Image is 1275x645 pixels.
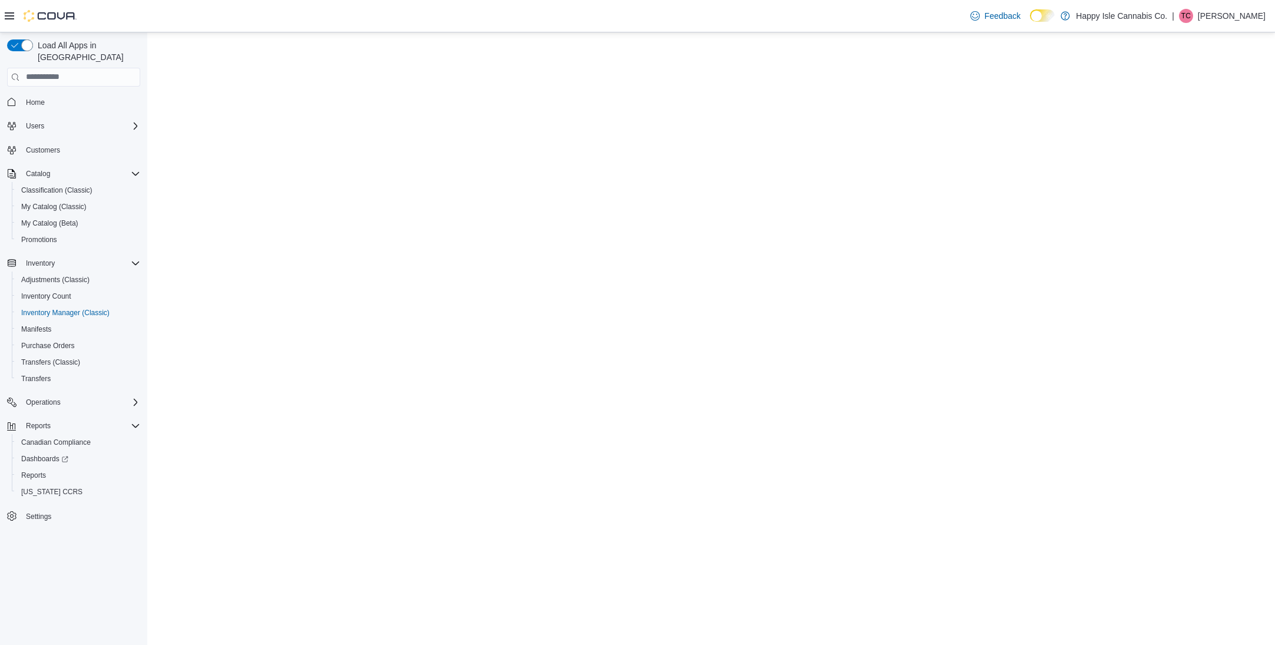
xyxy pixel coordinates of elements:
img: Cova [24,10,77,22]
button: Users [2,118,145,134]
button: Home [2,94,145,111]
span: Feedback [985,10,1020,22]
button: Transfers [12,371,145,387]
span: Reports [16,468,140,482]
span: Transfers [21,374,51,383]
button: Reports [2,418,145,434]
span: Promotions [21,235,57,244]
button: Adjustments (Classic) [12,272,145,288]
button: Inventory [21,256,60,270]
span: Purchase Orders [21,341,75,350]
span: Adjustments (Classic) [21,275,90,285]
span: Manifests [16,322,140,336]
span: Dashboards [16,452,140,466]
span: Reports [21,471,46,480]
span: My Catalog (Classic) [21,202,87,211]
a: Classification (Classic) [16,183,97,197]
p: Happy Isle Cannabis Co. [1076,9,1167,23]
button: Reports [21,419,55,433]
button: Inventory Count [12,288,145,305]
button: Catalog [21,167,55,181]
button: My Catalog (Beta) [12,215,145,231]
a: Transfers [16,372,55,386]
span: Classification (Classic) [16,183,140,197]
span: Users [21,119,140,133]
span: Dashboards [21,454,68,464]
button: Catalog [2,166,145,182]
button: Customers [2,141,145,158]
span: TC [1181,9,1191,23]
span: My Catalog (Classic) [16,200,140,214]
span: Operations [26,398,61,407]
a: Transfers (Classic) [16,355,85,369]
a: Dashboards [12,451,145,467]
a: Customers [21,143,65,157]
span: Customers [21,143,140,157]
a: Dashboards [16,452,73,466]
button: My Catalog (Classic) [12,199,145,215]
nav: Complex example [7,89,140,555]
div: Tarin Cooper [1179,9,1193,23]
span: Inventory Manager (Classic) [16,306,140,320]
a: Settings [21,510,56,524]
span: Inventory Manager (Classic) [21,308,110,317]
button: Inventory [2,255,145,272]
a: Promotions [16,233,62,247]
a: Feedback [966,4,1025,28]
span: Inventory Count [21,292,71,301]
span: Reports [26,421,51,431]
button: Reports [12,467,145,484]
span: Operations [21,395,140,409]
a: My Catalog (Beta) [16,216,83,230]
button: Operations [2,394,145,411]
button: Settings [2,507,145,524]
span: Reports [21,419,140,433]
span: Transfers (Classic) [16,355,140,369]
span: Transfers (Classic) [21,358,80,367]
button: [US_STATE] CCRS [12,484,145,500]
span: Classification (Classic) [21,186,93,195]
a: Home [21,95,49,110]
a: Manifests [16,322,56,336]
button: Operations [21,395,65,409]
p: | [1172,9,1174,23]
a: [US_STATE] CCRS [16,485,87,499]
a: Canadian Compliance [16,435,95,449]
button: Transfers (Classic) [12,354,145,371]
a: Inventory Count [16,289,76,303]
span: Canadian Compliance [16,435,140,449]
button: Users [21,119,49,133]
a: Reports [16,468,51,482]
span: Manifests [21,325,51,334]
input: Dark Mode [1030,9,1055,22]
p: [PERSON_NAME] [1198,9,1266,23]
span: Inventory [26,259,55,268]
span: Adjustments (Classic) [16,273,140,287]
span: Load All Apps in [GEOGRAPHIC_DATA] [33,39,140,63]
a: Adjustments (Classic) [16,273,94,287]
button: Canadian Compliance [12,434,145,451]
a: Inventory Manager (Classic) [16,306,114,320]
span: Home [21,95,140,110]
button: Inventory Manager (Classic) [12,305,145,321]
span: Canadian Compliance [21,438,91,447]
span: Customers [26,145,60,155]
span: Home [26,98,45,107]
span: Inventory [21,256,140,270]
span: Transfers [16,372,140,386]
span: [US_STATE] CCRS [21,487,82,497]
span: Purchase Orders [16,339,140,353]
span: Catalog [26,169,50,178]
span: Settings [21,508,140,523]
span: Washington CCRS [16,485,140,499]
span: Inventory Count [16,289,140,303]
span: My Catalog (Beta) [16,216,140,230]
span: Settings [26,512,51,521]
a: My Catalog (Classic) [16,200,91,214]
span: My Catalog (Beta) [21,219,78,228]
button: Manifests [12,321,145,338]
button: Promotions [12,231,145,248]
span: Promotions [16,233,140,247]
a: Purchase Orders [16,339,80,353]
